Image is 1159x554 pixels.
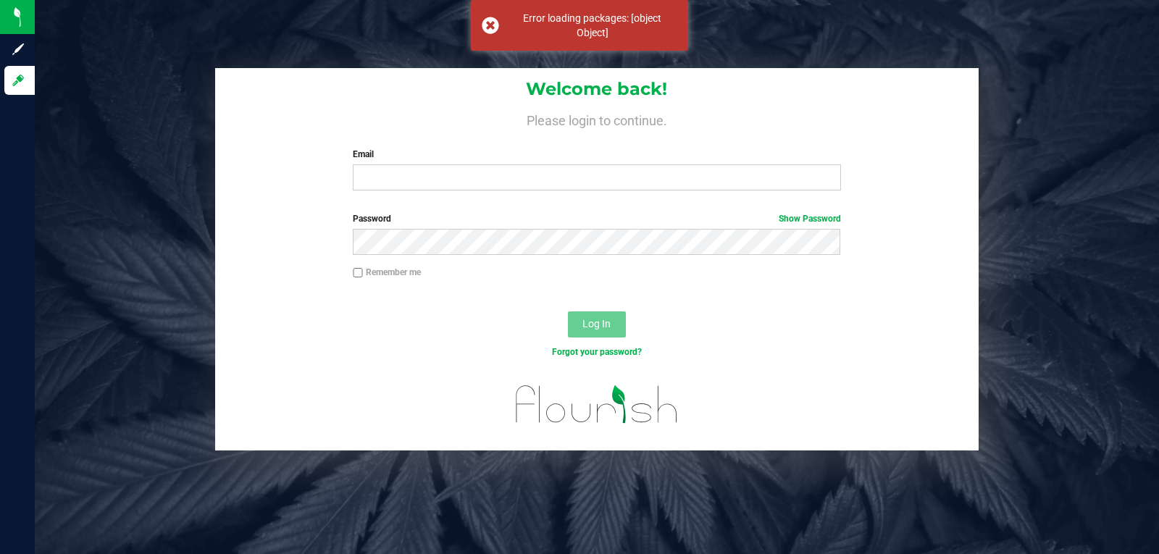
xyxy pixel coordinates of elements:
div: Error loading packages: [object Object] [507,11,677,40]
label: Email [353,148,840,161]
span: Password [353,214,391,224]
a: Forgot your password? [552,347,642,357]
input: Remember me [353,268,363,278]
h4: Please login to continue. [215,110,979,127]
span: Log In [582,318,611,330]
inline-svg: Log in [11,73,25,88]
inline-svg: Sign up [11,42,25,56]
label: Remember me [353,266,421,279]
button: Log In [568,311,626,337]
a: Show Password [779,214,841,224]
h1: Welcome back! [215,80,979,98]
img: flourish_logo.svg [501,374,693,435]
